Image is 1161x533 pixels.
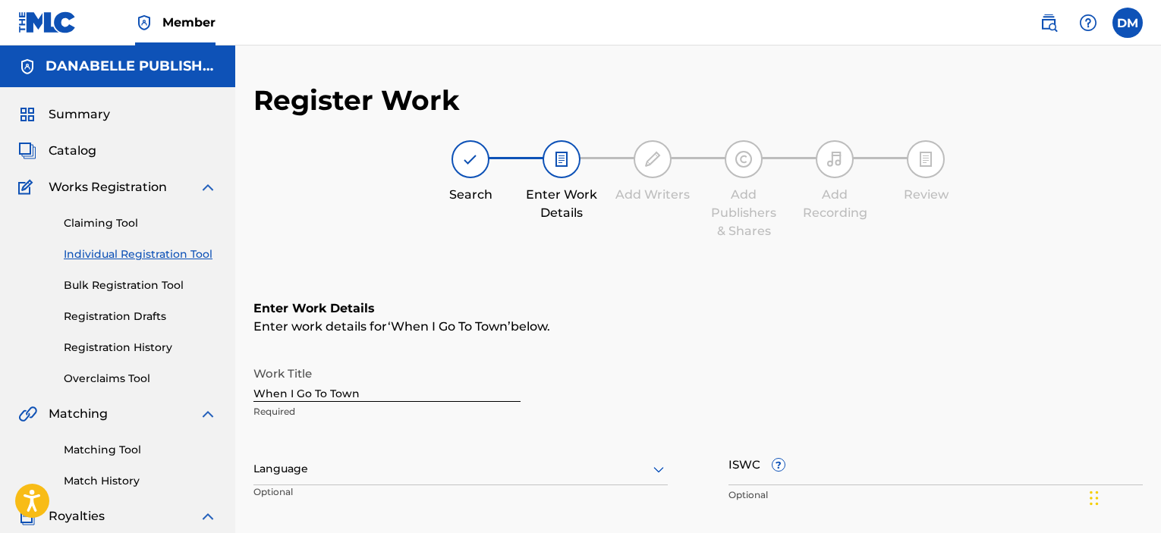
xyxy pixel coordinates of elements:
div: Add Recording [797,186,873,222]
img: Works Registration [18,178,38,196]
div: Help [1073,8,1103,38]
a: Individual Registration Tool [64,246,217,262]
img: Catalog [18,142,36,160]
span: below. [511,319,550,334]
img: step indicator icon for Review [917,150,935,168]
span: Works Registration [49,178,167,196]
h6: Enter Work Details [253,299,1143,318]
span: Summary [49,105,110,124]
a: Match History [64,473,217,489]
div: Review [888,186,964,204]
a: Public Search [1034,8,1064,38]
h5: DANABELLE PUBLISHING [46,58,217,75]
img: MLC Logo [18,11,77,33]
img: expand [199,405,217,423]
img: step indicator icon for Add Publishers & Shares [735,150,753,168]
img: step indicator icon for Add Recording [826,150,844,168]
a: SummarySummary [18,105,110,124]
span: Royalties [49,507,105,525]
p: Optional [728,488,1143,502]
div: Search [433,186,508,204]
div: Add Writers [615,186,691,204]
iframe: Resource Center [1119,328,1161,450]
img: step indicator icon for Search [461,150,480,168]
span: Enter work details for [253,319,388,334]
a: Bulk Registration Tool [64,277,217,293]
a: Claiming Tool [64,215,217,231]
p: Optional [253,485,382,510]
a: Overclaims Tool [64,371,217,387]
img: Royalties [18,507,36,525]
iframe: Chat Widget [1085,460,1161,533]
img: Accounts [18,58,36,76]
img: Top Rightsholder [135,14,153,32]
div: Drag [1090,475,1099,521]
img: Summary [18,105,36,124]
span: Member [162,14,216,31]
img: step indicator icon for Add Writers [643,150,662,168]
div: User Menu [1112,8,1143,38]
a: Matching Tool [64,442,217,458]
span: When I Go To Town [388,319,511,334]
div: Enter Work Details [524,186,599,222]
img: help [1079,14,1097,32]
div: Add Publishers & Shares [706,186,782,240]
a: Registration History [64,340,217,356]
img: expand [199,178,217,196]
span: When I Go To Town [391,319,508,334]
span: Matching [49,405,108,423]
a: CatalogCatalog [18,142,96,160]
h2: Register Work [253,83,460,118]
p: Required [253,405,521,419]
img: step indicator icon for Enter Work Details [552,150,571,168]
img: search [1040,14,1058,32]
img: Matching [18,405,37,423]
img: expand [199,507,217,525]
span: ? [772,459,785,471]
span: Catalog [49,142,96,160]
a: Registration Drafts [64,309,217,325]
